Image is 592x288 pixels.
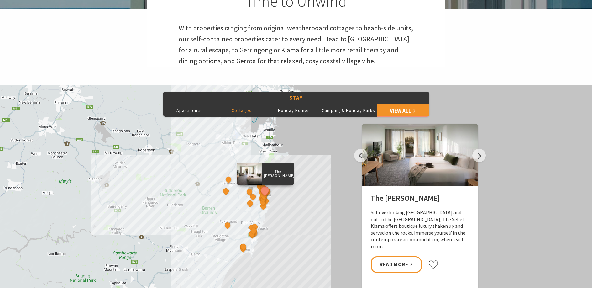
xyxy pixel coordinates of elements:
button: See detail about Bask at Loves Bay [259,202,267,210]
button: Holiday Homes [268,104,321,117]
p: Set overlooking [GEOGRAPHIC_DATA] and out to the [GEOGRAPHIC_DATA], The Sebel Kiama offers boutiq... [371,209,469,250]
button: See detail about Cicada Luxury Camping [245,188,254,196]
a: View All [377,104,429,117]
button: Previous [354,149,368,162]
button: See detail about Seven Mile Beach Holiday Park [239,244,247,253]
button: See detail about The Sebel Kiama [259,185,270,196]
h2: The [PERSON_NAME] [371,194,469,205]
button: Next [472,149,486,162]
p: With properties ranging from original weatherboard cottages to beach-side units, our self-contain... [179,23,414,67]
button: Click to favourite The Sebel Kiama [428,260,439,269]
button: See detail about Greyleigh Kiama [249,193,257,201]
button: See detail about Saddleback Grove [246,199,254,207]
button: See detail about EagleView Park [223,221,232,229]
button: Apartments [163,104,216,117]
button: Cottages [215,104,268,117]
a: Read More [371,256,422,273]
button: See detail about Werri Beach Holiday Park [250,227,258,235]
button: Camping & Holiday Parks [320,104,377,117]
button: See detail about Coast and Country Holidays [248,230,256,238]
button: See detail about Jamberoo Pub and Saleyard Motel [224,176,233,184]
button: See detail about Discovery Parks - Gerroa [239,243,247,251]
button: See detail about Jamberoo Valley Farm Cottages [222,187,230,195]
button: Stay [163,92,429,104]
p: The [PERSON_NAME] [262,169,293,179]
